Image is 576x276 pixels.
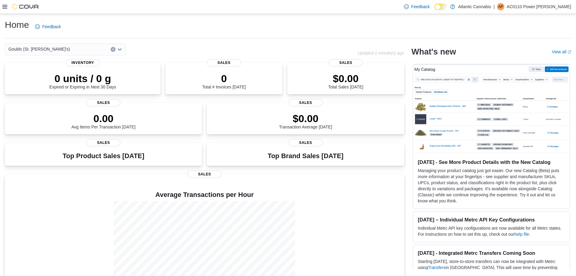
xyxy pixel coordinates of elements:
h3: [DATE] - Integrated Metrc Transfers Coming Soon [418,250,565,256]
span: Sales [86,99,120,106]
p: $0.00 [279,112,332,125]
p: AC0110 Power [PERSON_NAME] [507,3,571,10]
span: Feedback [42,24,61,30]
a: Transfers [428,265,446,270]
p: | [493,3,495,10]
p: Managing your product catalog just got easier. Our new Catalog (Beta) puts more information at yo... [418,168,565,204]
div: Transaction Average [DATE] [279,112,332,129]
div: Expired or Expiring in Next 30 Days [49,72,116,89]
p: 0.00 [71,112,135,125]
a: Feedback [402,1,432,13]
div: Avg Items Per Transaction [DATE] [71,112,135,129]
span: Sales [207,59,241,66]
p: $0.00 [328,72,363,85]
input: Dark Mode [434,4,447,10]
a: help file [515,232,529,237]
span: Inventory [66,59,100,66]
p: 0 [202,72,246,85]
h3: [DATE] - See More Product Details with the New Catalog [418,159,565,165]
button: Open list of options [117,47,122,52]
span: Sales [289,139,323,146]
p: Individual Metrc API key configurations are now available for all Metrc states. For instructions ... [418,225,565,237]
div: Total # Invoices [DATE] [202,72,246,89]
p: Updated 1 minute(s) ago [358,51,404,55]
span: Sales [329,59,363,66]
div: Total Sales [DATE] [328,72,363,89]
span: Sales [289,99,323,106]
div: AC0110 Power Mike [497,3,504,10]
a: View allExternal link [552,49,571,54]
h3: Top Brand Sales [DATE] [268,152,343,160]
h4: Average Transactions per Hour [10,191,399,198]
img: Cova [12,4,39,10]
p: 0 units / 0 g [49,72,116,85]
span: AP [498,3,503,10]
p: Atlantic Cannabis [458,3,491,10]
svg: External link [568,50,571,54]
h2: What's new [412,47,456,57]
h3: Top Product Sales [DATE] [63,152,144,160]
span: Sales [187,171,221,178]
button: Clear input [111,47,116,52]
span: Feedback [411,4,430,10]
h3: [DATE] – Individual Metrc API Key Configurations [418,217,565,223]
span: Sales [86,139,120,146]
a: Feedback [33,21,63,33]
h1: Home [5,19,29,31]
span: Goulds (St. [PERSON_NAME]'s) [8,45,70,53]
